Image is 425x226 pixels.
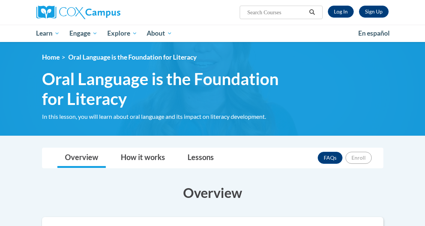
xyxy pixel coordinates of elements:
a: En español [353,25,395,41]
div: Main menu [31,25,395,42]
button: Search [306,8,318,17]
a: About [142,25,177,42]
a: Overview [57,148,106,168]
button: Enroll [345,152,372,164]
span: En español [358,29,390,37]
a: How it works [113,148,173,168]
a: Engage [65,25,102,42]
span: Explore [107,29,137,38]
input: Search Courses [246,8,306,17]
a: Log In [328,6,354,18]
a: Home [42,53,60,61]
span: Oral Language is the Foundation for Literacy [42,69,301,109]
span: Engage [69,29,98,38]
a: Lessons [180,148,221,168]
div: In this lesson, you will learn about oral language and its impact on literacy development. [42,112,301,121]
a: Register [359,6,389,18]
img: Cox Campus [36,6,120,19]
span: About [147,29,172,38]
a: Cox Campus [36,6,146,19]
a: FAQs [318,152,342,164]
a: Explore [102,25,142,42]
span: Learn [36,29,60,38]
span: Oral Language is the Foundation for Literacy [68,53,197,61]
a: Learn [32,25,65,42]
h3: Overview [42,183,383,202]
